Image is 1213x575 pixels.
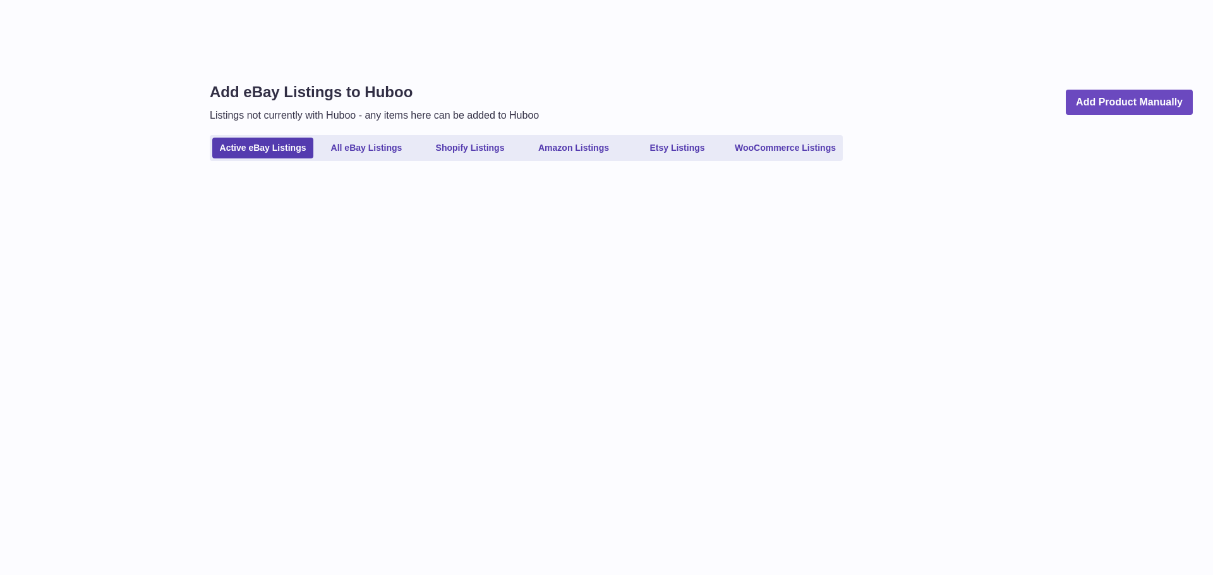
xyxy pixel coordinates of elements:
[316,138,417,158] a: All eBay Listings
[419,138,521,158] a: Shopify Listings
[523,138,624,158] a: Amazon Listings
[1066,90,1193,116] a: Add Product Manually
[212,138,313,158] a: Active eBay Listings
[210,109,539,122] p: Listings not currently with Huboo - any items here can be added to Huboo
[210,82,539,102] h1: Add eBay Listings to Huboo
[730,138,840,158] a: WooCommerce Listings
[627,138,728,158] a: Etsy Listings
